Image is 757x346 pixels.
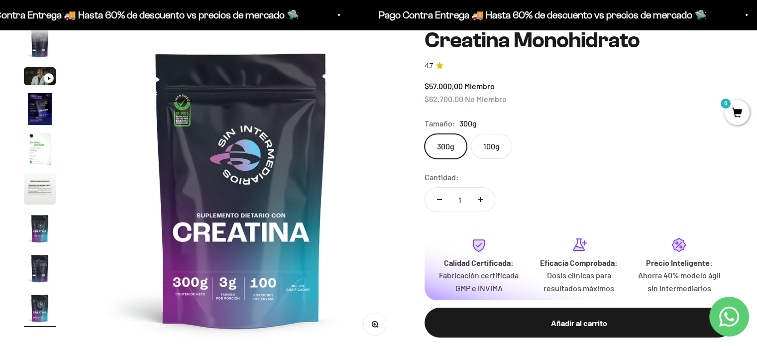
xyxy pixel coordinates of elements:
h1: Creatina Monohidrato [425,28,733,52]
button: Ir al artículo 9 [24,292,56,327]
button: Ir al artículo 7 [24,213,56,247]
legend: Tamaño: [425,117,455,130]
img: Creatina Monohidrato [24,133,56,165]
span: No Miembro [465,94,507,104]
img: Creatina Monohidrato [24,292,56,324]
img: Creatina Monohidrato [24,213,56,244]
img: Creatina Monohidrato [24,173,56,205]
button: Reducir cantidad [425,188,454,212]
a: 0 [725,108,750,119]
button: Ir al artículo 6 [24,173,56,208]
button: Ir al artículo 2 [24,27,56,62]
div: Añadir al carrito [444,317,713,330]
span: 300g [459,117,477,130]
button: Ir al artículo 3 [24,67,56,88]
button: Ir al artículo 4 [24,93,56,128]
p: Ahorra 40% modelo ágil sin intermediarios [637,269,721,294]
img: Creatina Monohidrato [24,27,56,59]
button: Añadir al carrito [425,308,733,338]
mark: 0 [720,98,732,110]
a: 4.74.7 de 5.0 estrellas [425,61,733,72]
img: Creatina Monohidrato [24,93,56,125]
label: Cantidad: [425,171,459,184]
span: $62.700,00 [425,94,463,104]
button: Ir al artículo 8 [24,252,56,287]
span: $57.000,00 [425,81,463,91]
p: Dosis clínicas para resultados máximos [537,269,621,294]
img: Creatina Monohidrato [24,252,56,284]
p: Pago Contra Entrega 🚚 Hasta 60% de descuento vs precios de mercado 🛸 [371,7,699,23]
button: Ir al artículo 5 [24,133,56,168]
strong: Precio Inteligente: [646,258,712,267]
span: 4.7 [425,61,433,72]
button: Aumentar cantidad [466,188,495,212]
strong: Eficacia Comprobada: [540,258,618,267]
p: Fabricación certificada GMP e INVIMA [436,269,521,294]
strong: Calidad Certificada: [444,258,514,267]
span: Miembro [464,81,495,91]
